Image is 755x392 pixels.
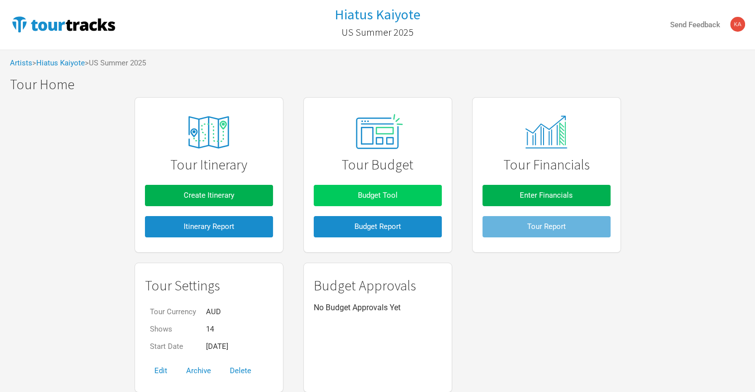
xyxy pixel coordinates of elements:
[36,58,85,67] a: Hiatus Kaiyote
[32,59,85,67] span: >
[482,157,611,172] h1: Tour Financials
[201,303,233,321] td: AUD
[314,185,442,206] button: Budget Tool
[10,58,32,67] a: Artists
[344,112,411,153] img: tourtracks_02_icon_presets.svg
[201,321,233,338] td: 14
[670,20,720,29] strong: Send Feedback
[314,216,442,237] button: Budget Report
[184,191,234,200] span: Create Itinerary
[314,278,442,293] h1: Budget Approvals
[145,278,273,293] h1: Tour Settings
[145,211,273,242] a: Itinerary Report
[145,321,201,338] td: Shows
[145,360,177,382] button: Edit
[145,366,177,375] a: Edit
[342,27,413,38] h2: US Summer 2025
[171,109,246,156] img: tourtracks_icons_FA_06_icons_itinerary.svg
[730,17,745,32] img: kavisha
[220,360,261,382] button: Delete
[482,185,611,206] button: Enter Financials
[335,7,420,22] a: Hiatus Kaiyote
[145,303,201,321] td: Tour Currency
[314,157,442,172] h1: Tour Budget
[482,180,611,211] a: Enter Financials
[145,338,201,355] td: Start Date
[10,77,755,92] h1: Tour Home
[314,211,442,242] a: Budget Report
[184,222,234,231] span: Itinerary Report
[482,216,611,237] button: Tour Report
[85,59,146,67] span: > US Summer 2025
[520,115,573,149] img: tourtracks_14_icons_monitor.svg
[520,191,573,200] span: Enter Financials
[145,185,273,206] button: Create Itinerary
[358,191,398,200] span: Budget Tool
[145,180,273,211] a: Create Itinerary
[342,22,413,43] a: US Summer 2025
[335,5,420,23] h1: Hiatus Kaiyote
[354,222,401,231] span: Budget Report
[145,157,273,172] h1: Tour Itinerary
[177,360,220,382] button: Archive
[482,211,611,242] a: Tour Report
[10,14,117,34] img: TourTracks
[314,303,442,312] p: No Budget Approvals Yet
[314,180,442,211] a: Budget Tool
[527,222,566,231] span: Tour Report
[201,338,233,355] td: [DATE]
[145,216,273,237] button: Itinerary Report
